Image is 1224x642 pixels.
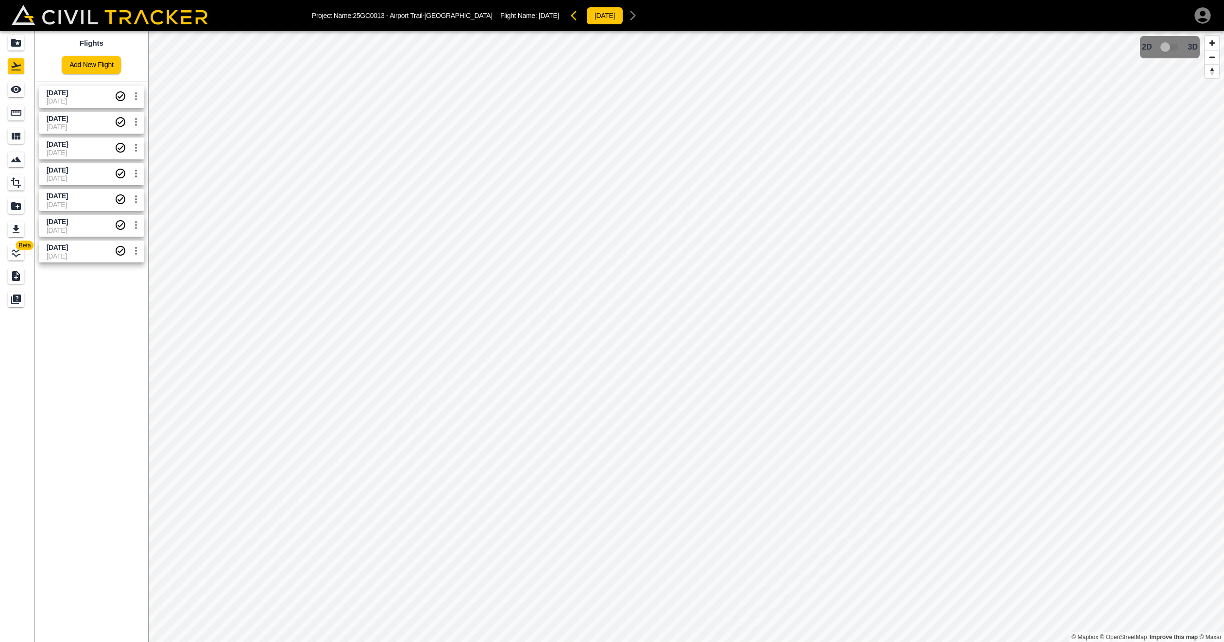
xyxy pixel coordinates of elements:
[12,5,208,25] img: Civil Tracker
[1188,43,1198,52] span: 3D
[1156,38,1184,56] span: 3D model not uploaded yet
[1199,634,1222,641] a: Maxar
[586,7,623,25] button: [DATE]
[539,12,559,19] span: [DATE]
[312,12,493,19] p: Project Name: 25GC0013 - Airport Trail-[GEOGRAPHIC_DATA]
[1205,50,1219,64] button: Zoom out
[1205,64,1219,78] button: Reset bearing to north
[1142,43,1152,52] span: 2D
[1071,634,1098,641] a: Mapbox
[148,31,1224,642] canvas: Map
[500,12,559,19] p: Flight Name:
[1100,634,1147,641] a: OpenStreetMap
[1150,634,1198,641] a: Map feedback
[1205,36,1219,50] button: Zoom in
